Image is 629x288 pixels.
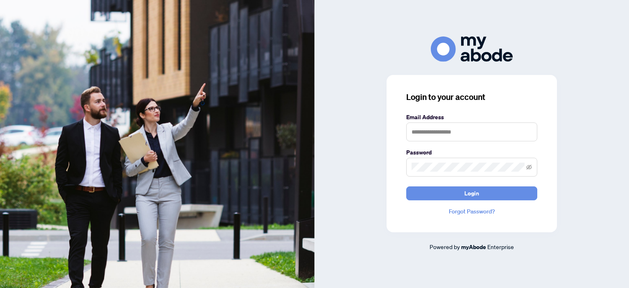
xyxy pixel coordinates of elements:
[461,243,486,252] a: myAbode
[406,113,537,122] label: Email Address
[406,207,537,216] a: Forgot Password?
[464,187,479,200] span: Login
[406,186,537,200] button: Login
[430,243,460,250] span: Powered by
[487,243,514,250] span: Enterprise
[526,164,532,170] span: eye-invisible
[406,91,537,103] h3: Login to your account
[431,36,513,61] img: ma-logo
[406,148,537,157] label: Password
